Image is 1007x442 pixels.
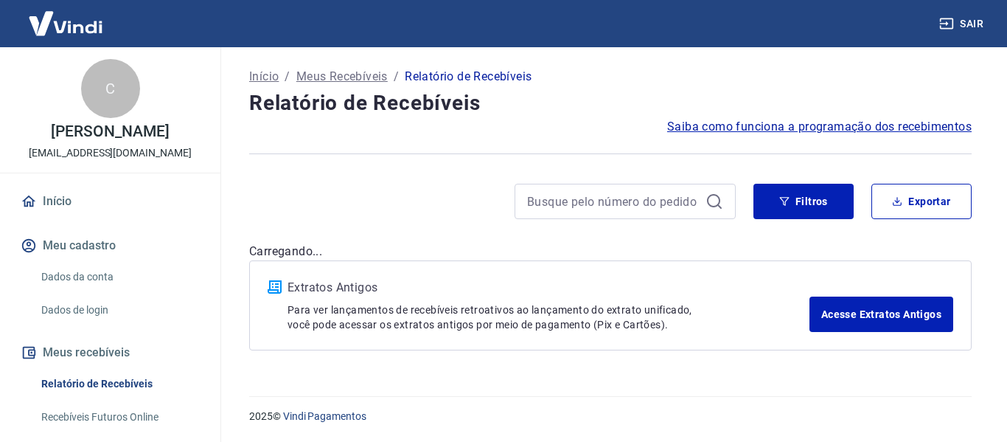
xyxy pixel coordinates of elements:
[249,68,279,86] a: Início
[249,409,972,424] p: 2025 ©
[753,184,854,219] button: Filtros
[285,68,290,86] p: /
[29,145,192,161] p: [EMAIL_ADDRESS][DOMAIN_NAME]
[296,68,388,86] a: Meus Recebíveis
[268,280,282,294] img: ícone
[249,89,972,118] h4: Relatório de Recebíveis
[283,410,366,422] a: Vindi Pagamentos
[81,59,140,118] div: C
[51,124,169,139] p: [PERSON_NAME]
[871,184,972,219] button: Exportar
[35,402,203,432] a: Recebíveis Futuros Online
[18,229,203,262] button: Meu cadastro
[936,10,989,38] button: Sair
[35,295,203,325] a: Dados de login
[249,243,972,260] p: Carregando...
[18,185,203,218] a: Início
[18,1,114,46] img: Vindi
[809,297,953,332] a: Acesse Extratos Antigos
[288,279,809,297] p: Extratos Antigos
[527,190,700,213] input: Busque pelo número do pedido
[667,118,972,136] a: Saiba como funciona a programação dos recebimentos
[288,303,809,332] p: Para ver lançamentos de recebíveis retroativos ao lançamento do extrato unificado, você pode aces...
[35,262,203,292] a: Dados da conta
[18,336,203,369] button: Meus recebíveis
[405,68,532,86] p: Relatório de Recebíveis
[35,369,203,399] a: Relatório de Recebíveis
[394,68,399,86] p: /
